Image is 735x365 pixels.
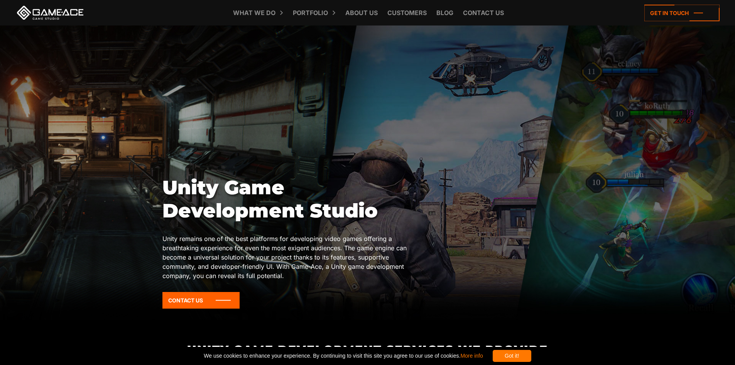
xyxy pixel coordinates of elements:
a: More info [460,353,483,359]
h1: Unity Game Development Studio [162,176,409,222]
span: We use cookies to enhance your experience. By continuing to visit this site you agree to our use ... [204,350,483,362]
a: Contact Us [162,292,240,309]
p: Unity remains one of the best platforms for developing video games offering a breathtaking experi... [162,234,409,280]
a: Get in touch [644,5,720,21]
div: Got it! [493,350,531,362]
h2: Unity Game Development Services We Provide [162,343,573,356]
